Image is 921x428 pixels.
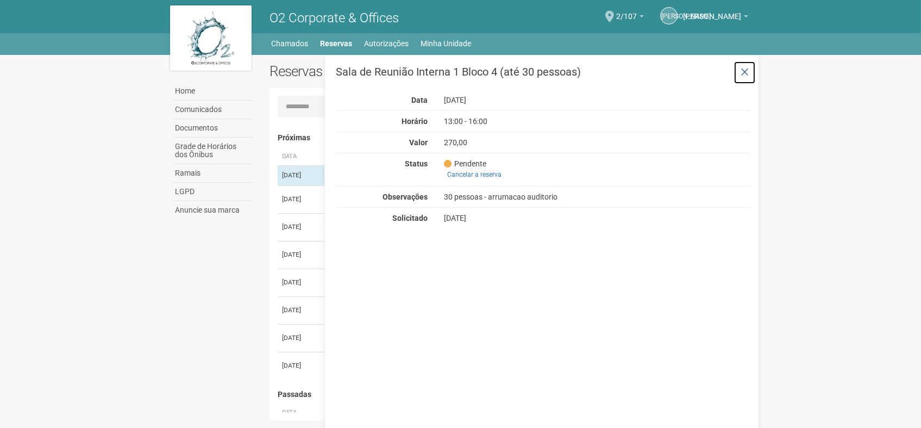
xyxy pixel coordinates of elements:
[402,117,428,126] strong: Horário
[278,213,321,241] td: [DATE]
[616,2,637,21] span: 2/107
[321,148,635,166] th: Área ou Serviço
[405,159,428,168] strong: Status
[436,116,651,126] div: 13:00 - 16:00
[270,10,399,26] span: O2 Corporate & Offices
[660,7,678,24] a: [PERSON_NAME]
[409,138,428,147] strong: Valor
[272,36,309,51] a: Chamados
[173,201,253,219] a: Anuncie sua marca
[436,213,651,223] div: [DATE]
[270,63,502,79] h2: Reservas
[278,269,321,296] td: [DATE]
[173,164,253,183] a: Ramais
[278,296,321,324] td: [DATE]
[421,36,472,51] a: Minha Unidade
[411,96,428,104] strong: Data
[278,404,321,422] th: Data
[616,14,644,22] a: 2/107
[444,169,505,181] a: Cancelar a reserva
[436,192,651,202] div: 30 pessoas - arrumacao auditorio
[336,66,750,77] h3: Sala de Reunião Interna 1 Bloco 4 (até 30 pessoas)
[278,390,743,399] h4: Passadas
[321,185,635,213] td: Sala de Reunião Interna 1 Bloco 2 (até 30 pessoas)
[173,183,253,201] a: LGPD
[173,119,253,138] a: Documentos
[392,214,428,222] strong: Solicitado
[321,36,353,51] a: Reservas
[436,95,651,105] div: [DATE]
[278,241,321,269] td: [DATE]
[278,165,321,185] td: [DATE]
[321,165,635,185] td: Sala de Reunião Interna 1 Bloco 4 (até 30 pessoas)
[321,352,635,380] td: Sala de Reunião Interna 1 Bloco 2 (até 30 pessoas)
[365,36,409,51] a: Autorizações
[321,296,635,324] td: Sala de Reunião Interna 1 Bloco 2 (até 30 pessoas)
[278,134,743,142] h4: Próximas
[444,159,486,169] span: Pendente
[383,193,428,201] strong: Observações
[683,14,748,22] a: [PERSON_NAME]
[173,82,253,101] a: Home
[278,148,321,166] th: Data
[683,2,741,21] span: Juliana Oliveira
[321,213,635,241] td: Sala de Reunião Interna 1 Bloco 2 (até 30 pessoas)
[173,101,253,119] a: Comunicados
[321,241,635,269] td: Sala de Reunião Interna 2 Bloco 2 (até 30 pessoas)
[436,138,651,147] div: 270,00
[321,324,635,352] td: Sala de Reunião Interna 1 Bloco 2 (até 30 pessoas)
[173,138,253,164] a: Grade de Horários dos Ônibus
[278,185,321,213] td: [DATE]
[321,404,635,422] th: Área ou Serviço
[321,269,635,296] td: Sala de Reunião Interna 1 Bloco 2 (até 30 pessoas)
[278,352,321,380] td: [DATE]
[278,324,321,352] td: [DATE]
[170,5,252,71] img: logo.jpg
